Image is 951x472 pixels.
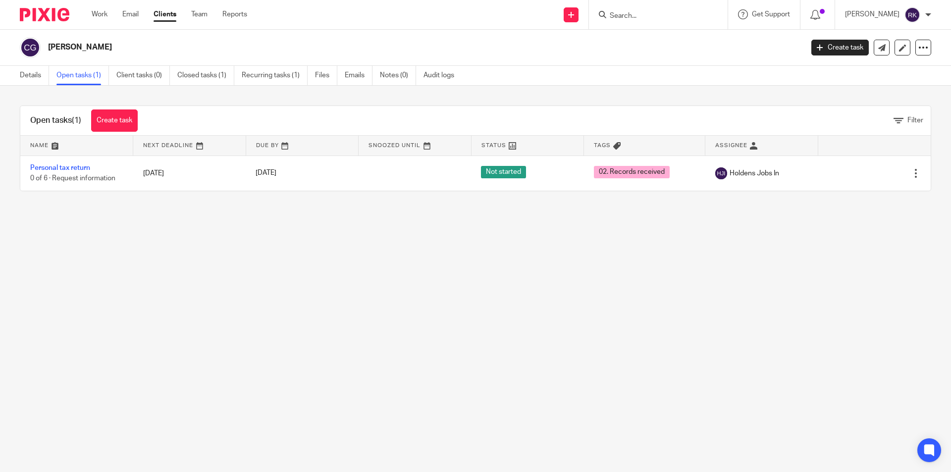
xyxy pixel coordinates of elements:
[481,166,526,178] span: Not started
[907,117,923,124] span: Filter
[730,168,779,178] span: Holdens Jobs In
[30,175,115,182] span: 0 of 6 · Request information
[904,7,920,23] img: svg%3E
[72,116,81,124] span: (1)
[609,12,698,21] input: Search
[481,143,506,148] span: Status
[811,40,869,55] a: Create task
[345,66,372,85] a: Emails
[423,66,462,85] a: Audit logs
[315,66,337,85] a: Files
[594,143,611,148] span: Tags
[222,9,247,19] a: Reports
[242,66,308,85] a: Recurring tasks (1)
[30,115,81,126] h1: Open tasks
[752,11,790,18] span: Get Support
[154,9,176,19] a: Clients
[369,143,421,148] span: Snoozed Until
[845,9,899,19] p: [PERSON_NAME]
[48,42,647,52] h2: [PERSON_NAME]
[116,66,170,85] a: Client tasks (0)
[133,156,246,191] td: [DATE]
[20,66,49,85] a: Details
[122,9,139,19] a: Email
[715,167,727,179] img: svg%3E
[20,37,41,58] img: svg%3E
[20,8,69,21] img: Pixie
[177,66,234,85] a: Closed tasks (1)
[594,166,670,178] span: 02. Records received
[56,66,109,85] a: Open tasks (1)
[191,9,208,19] a: Team
[256,170,276,177] span: [DATE]
[380,66,416,85] a: Notes (0)
[30,164,90,171] a: Personal tax return
[91,109,138,132] a: Create task
[92,9,107,19] a: Work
